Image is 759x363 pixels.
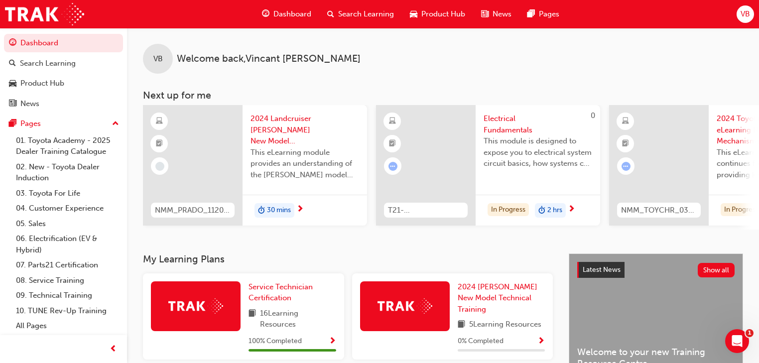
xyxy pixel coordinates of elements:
[156,137,163,150] span: booktick-icon
[458,282,537,314] span: 2024 [PERSON_NAME] New Model Technical Training
[143,105,367,226] a: NMM_PRADO_112024_MODULE_12024 Landcruiser [PERSON_NAME] New Model Mechanisms - Model Outline 1Thi...
[458,281,545,315] a: 2024 [PERSON_NAME] New Model Technical Training
[484,135,592,169] span: This module is designed to expose you to electrical system circuit basics, how systems can be aff...
[488,203,529,217] div: In Progress
[338,8,394,20] span: Search Learning
[12,303,123,319] a: 10. TUNE Rev-Up Training
[746,329,754,337] span: 1
[168,298,223,314] img: Trak
[12,231,123,257] a: 06. Electrification (EV & Hybrid)
[12,133,123,159] a: 01. Toyota Academy - 2025 Dealer Training Catalogue
[389,115,396,128] span: learningResourceType_ELEARNING-icon
[249,336,302,347] span: 100 % Completed
[537,337,545,346] span: Show Progress
[254,4,319,24] a: guage-iconDashboard
[538,204,545,217] span: duration-icon
[402,4,473,24] a: car-iconProduct Hub
[260,308,336,330] span: 16 Learning Resources
[12,288,123,303] a: 09. Technical Training
[4,34,123,52] a: Dashboard
[12,318,123,334] a: All Pages
[12,216,123,232] a: 05. Sales
[484,113,592,135] span: Electrical Fundamentals
[622,162,631,171] span: learningRecordVerb_ATTEMPT-icon
[621,205,697,216] span: NMM_TOYCHR_032024_MODULE_4
[469,319,541,331] span: 5 Learning Resources
[267,205,291,216] span: 30 mins
[9,59,16,68] span: search-icon
[155,162,164,171] span: learningRecordVerb_NONE-icon
[493,8,511,20] span: News
[4,32,123,115] button: DashboardSearch LearningProduct HubNews
[568,205,575,214] span: next-icon
[4,74,123,93] a: Product Hub
[458,319,465,331] span: book-icon
[20,118,41,129] div: Pages
[12,159,123,186] a: 02. New - Toyota Dealer Induction
[698,263,735,277] button: Show all
[296,205,304,214] span: next-icon
[741,8,750,20] span: VB
[4,95,123,113] a: News
[376,105,600,226] a: 0T21-FOD_ELEC_PREREQElectrical FundamentalsThis module is designed to expose you to electrical sy...
[127,90,759,101] h3: Next up for me
[591,111,595,120] span: 0
[537,335,545,348] button: Show Progress
[249,282,313,303] span: Service Technician Certification
[319,4,402,24] a: search-iconSearch Learning
[4,54,123,73] a: Search Learning
[112,118,119,130] span: up-icon
[4,115,123,133] button: Pages
[737,5,754,23] button: VB
[577,262,735,278] a: Latest NewsShow all
[177,53,361,65] span: Welcome back , Vincant [PERSON_NAME]
[249,281,336,304] a: Service Technician Certification
[20,78,64,89] div: Product Hub
[9,79,16,88] span: car-icon
[421,8,465,20] span: Product Hub
[527,8,535,20] span: pages-icon
[725,329,749,353] iframe: Intercom live chat
[378,298,432,314] img: Trak
[262,8,269,20] span: guage-icon
[12,186,123,201] a: 03. Toyota For Life
[12,257,123,273] a: 07. Parts21 Certification
[273,8,311,20] span: Dashboard
[143,253,553,265] h3: My Learning Plans
[458,336,504,347] span: 0 % Completed
[153,53,163,65] span: VB
[547,205,562,216] span: 2 hrs
[410,8,417,20] span: car-icon
[329,337,336,346] span: Show Progress
[389,137,396,150] span: booktick-icon
[519,4,567,24] a: pages-iconPages
[258,204,265,217] span: duration-icon
[251,147,359,181] span: This eLearning module provides an understanding of the [PERSON_NAME] model line-up and its Katash...
[388,162,397,171] span: learningRecordVerb_ATTEMPT-icon
[9,39,16,48] span: guage-icon
[473,4,519,24] a: news-iconNews
[9,120,16,128] span: pages-icon
[539,8,559,20] span: Pages
[20,98,39,110] div: News
[12,273,123,288] a: 08. Service Training
[12,201,123,216] a: 04. Customer Experience
[388,205,464,216] span: T21-FOD_ELEC_PREREQ
[5,3,84,25] img: Trak
[9,100,16,109] span: news-icon
[583,265,621,274] span: Latest News
[156,115,163,128] span: learningResourceType_ELEARNING-icon
[329,335,336,348] button: Show Progress
[622,115,629,128] span: learningResourceType_ELEARNING-icon
[249,308,256,330] span: book-icon
[20,58,76,69] div: Search Learning
[110,343,117,356] span: prev-icon
[251,113,359,147] span: 2024 Landcruiser [PERSON_NAME] New Model Mechanisms - Model Outline 1
[481,8,489,20] span: news-icon
[622,137,629,150] span: booktick-icon
[327,8,334,20] span: search-icon
[155,205,231,216] span: NMM_PRADO_112024_MODULE_1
